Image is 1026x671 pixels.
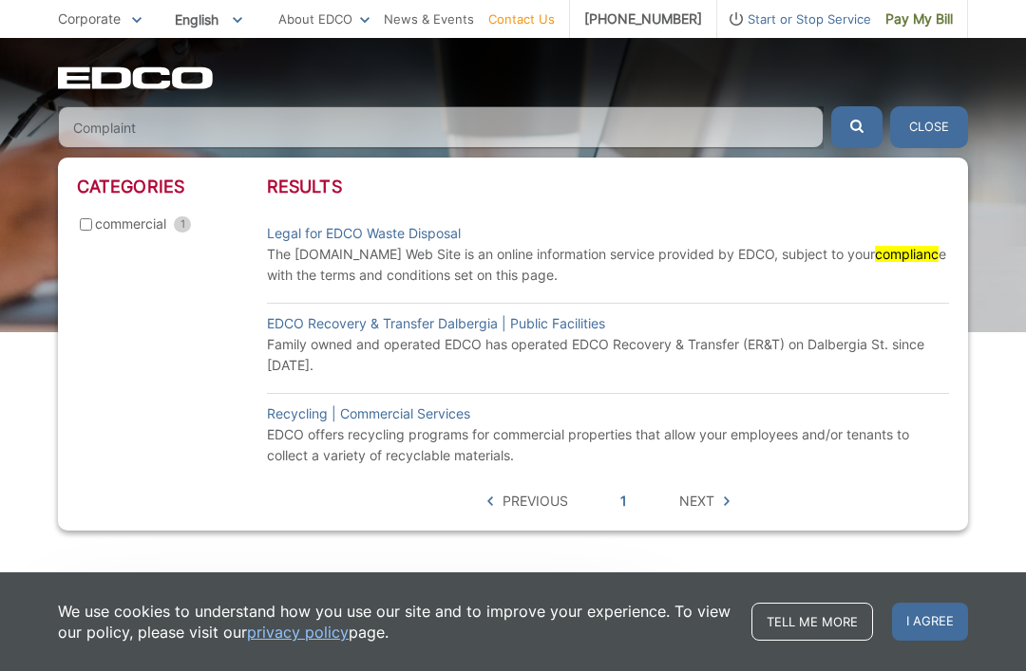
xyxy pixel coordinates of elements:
input: commercial 1 [80,218,92,231]
p: The [DOMAIN_NAME] Web Site is an online information service provided by EDCO, subject to your e w... [267,244,949,286]
h3: Results [267,177,949,197]
input: Search [58,106,824,148]
a: 1 [620,491,627,512]
p: We use cookies to understand how you use our site and to improve your experience. To view our pol... [58,601,732,643]
a: Legal for EDCO Waste Disposal [267,223,461,244]
span: Previous [503,491,568,512]
a: privacy policy [247,622,349,643]
span: Next [679,491,714,512]
a: Tell me more [751,603,873,641]
span: English [161,4,256,35]
span: I agree [892,603,968,641]
a: Recycling | Commercial Services [267,403,470,424]
p: EDCO offers recycling programs for commercial properties that allow your employees and/or tenants... [267,424,949,466]
span: 1 [174,216,191,233]
span: Pay My Bill [885,9,953,29]
button: Submit the search query. [831,106,883,148]
h3: Categories [77,177,267,197]
p: Family owned and operated EDCO has operated EDCO Recovery & Transfer (ER&T) on Dalbergia St. sinc... [267,334,949,376]
button: Close [890,106,968,148]
span: Corporate [58,10,121,27]
span: commercial [95,214,166,234]
a: EDCO Recovery & Transfer Dalbergia | Public Facilities [267,313,605,334]
a: Contact Us [488,9,555,29]
a: News & Events [384,9,474,29]
a: EDCD logo. Return to the homepage. [58,66,216,89]
mark: complianc [875,246,939,262]
a: About EDCO [278,9,370,29]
